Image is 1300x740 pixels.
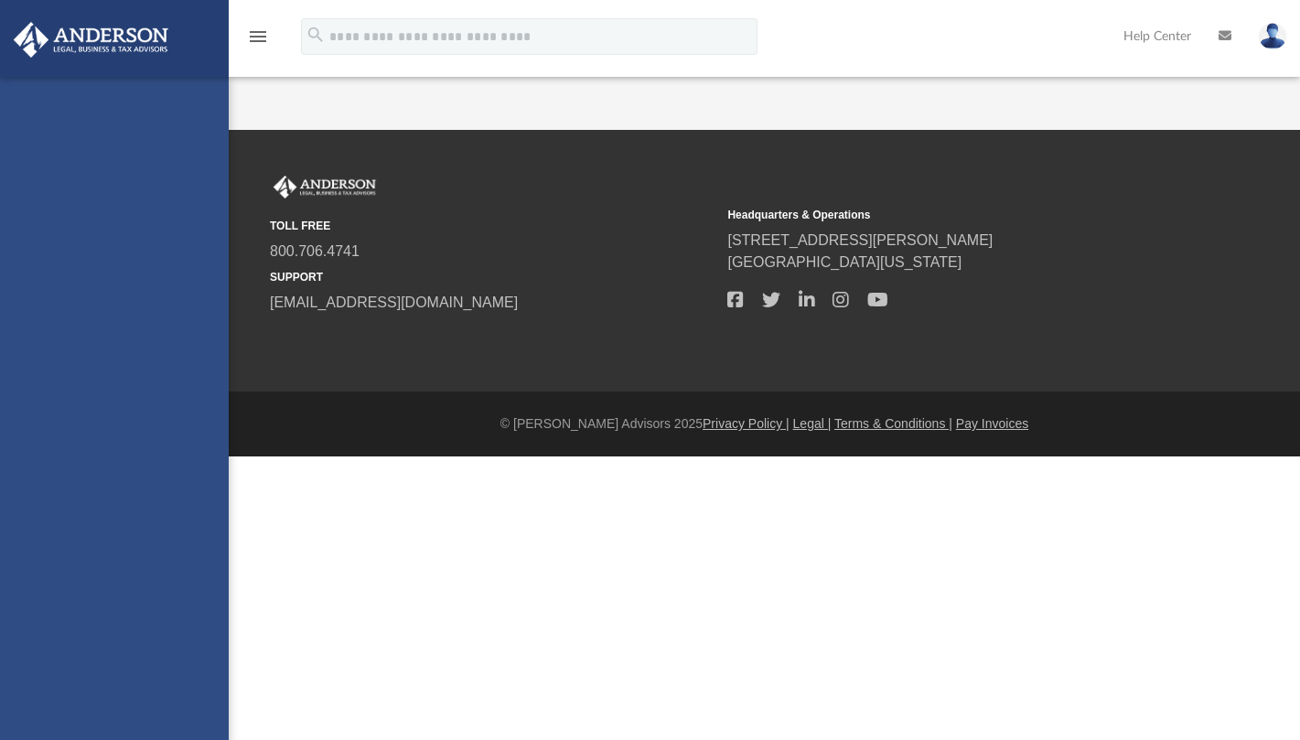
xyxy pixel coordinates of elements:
div: © [PERSON_NAME] Advisors 2025 [229,414,1300,434]
a: [GEOGRAPHIC_DATA][US_STATE] [727,254,962,270]
small: SUPPORT [270,269,714,285]
img: User Pic [1259,23,1286,49]
a: [STREET_ADDRESS][PERSON_NAME] [727,232,993,248]
a: Terms & Conditions | [834,416,952,431]
a: 800.706.4741 [270,243,360,259]
a: [EMAIL_ADDRESS][DOMAIN_NAME] [270,295,518,310]
i: search [306,25,326,45]
small: Headquarters & Operations [727,207,1172,223]
a: Privacy Policy | [703,416,790,431]
img: Anderson Advisors Platinum Portal [270,176,380,199]
small: TOLL FREE [270,218,714,234]
i: menu [247,26,269,48]
a: Legal | [793,416,832,431]
a: menu [247,35,269,48]
img: Anderson Advisors Platinum Portal [8,22,174,58]
a: Pay Invoices [956,416,1028,431]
